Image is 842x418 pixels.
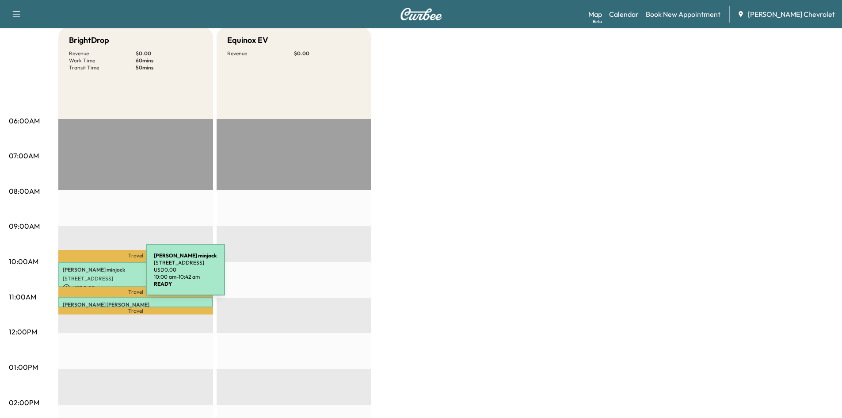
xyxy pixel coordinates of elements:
[69,57,136,64] p: Work Time
[9,150,39,161] p: 07:00AM
[63,284,209,292] p: USD 0.00
[9,326,37,337] p: 12:00PM
[136,50,202,57] p: $ 0.00
[609,9,639,19] a: Calendar
[9,256,38,267] p: 10:00AM
[9,362,38,372] p: 01:00PM
[136,64,202,71] p: 50 mins
[748,9,835,19] span: [PERSON_NAME] Chevrolet
[69,34,109,46] h5: BrightDrop
[136,57,202,64] p: 60 mins
[400,8,442,20] img: Curbee Logo
[58,287,213,297] p: Travel
[9,186,40,196] p: 08:00AM
[63,275,209,282] p: [STREET_ADDRESS]
[227,50,294,57] p: Revenue
[58,307,213,314] p: Travel
[646,9,720,19] a: Book New Appointment
[9,221,40,231] p: 09:00AM
[154,266,217,273] p: USD 0.00
[154,273,217,280] p: 10:00 am - 10:42 am
[9,115,40,126] p: 06:00AM
[63,266,209,273] p: [PERSON_NAME] minjock
[69,50,136,57] p: Revenue
[588,9,602,19] a: MapBeta
[227,34,268,46] h5: Equinox EV
[63,301,209,308] p: [PERSON_NAME] [PERSON_NAME]
[154,252,217,259] b: [PERSON_NAME] minjock
[9,397,39,408] p: 02:00PM
[58,250,213,262] p: Travel
[69,64,136,71] p: Transit Time
[294,50,361,57] p: $ 0.00
[9,291,36,302] p: 11:00AM
[154,259,217,266] p: [STREET_ADDRESS]
[154,280,172,287] b: READY
[593,18,602,25] div: Beta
